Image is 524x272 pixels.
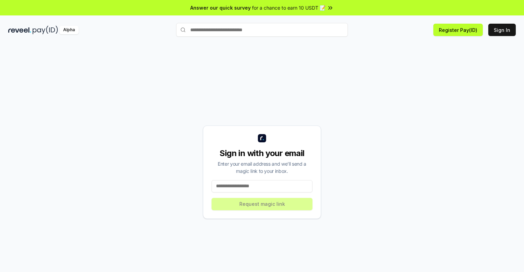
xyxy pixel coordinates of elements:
div: Alpha [59,26,79,34]
img: pay_id [33,26,58,34]
img: reveel_dark [8,26,31,34]
button: Register Pay(ID) [433,24,483,36]
img: logo_small [258,134,266,142]
span: Answer our quick survey [190,4,251,11]
div: Enter your email address and we’ll send a magic link to your inbox. [212,160,312,175]
div: Sign in with your email [212,148,312,159]
button: Sign In [488,24,516,36]
span: for a chance to earn 10 USDT 📝 [252,4,326,11]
